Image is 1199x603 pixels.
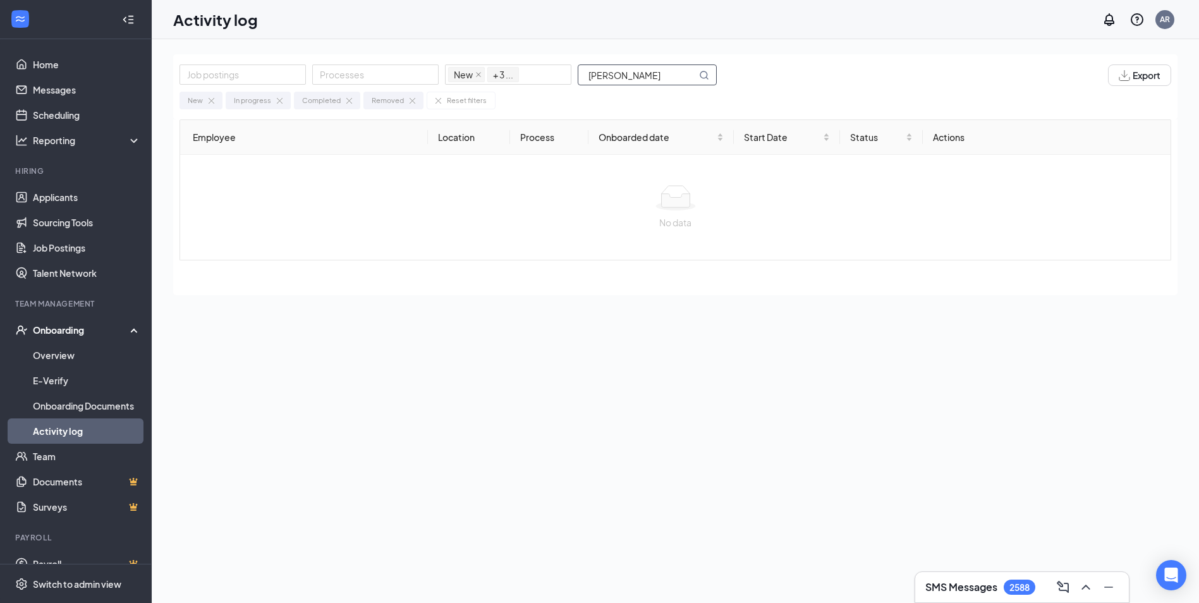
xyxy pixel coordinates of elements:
svg: Collapse [122,13,135,26]
a: Job Postings [33,235,141,260]
div: Switch to admin view [33,578,121,590]
div: New [188,95,203,106]
span: close [475,71,482,78]
div: Open Intercom Messenger [1156,560,1186,590]
div: 2588 [1009,582,1030,593]
a: Scheduling [33,102,141,128]
a: DocumentsCrown [33,469,141,494]
th: Start Date [734,120,840,155]
div: Onboarding [33,324,130,336]
button: ComposeMessage [1053,577,1073,597]
svg: Analysis [15,134,28,147]
svg: Settings [15,578,28,590]
a: Overview [33,343,141,368]
span: Start Date [744,130,820,144]
a: Onboarding Documents [33,393,141,418]
svg: ChevronUp [1078,580,1093,595]
div: Team Management [15,298,138,309]
span: Status [850,130,904,144]
button: Export [1108,64,1171,86]
div: Hiring [15,166,138,176]
svg: MagnifyingGlass [699,70,709,80]
th: Status [840,120,923,155]
h3: SMS Messages [925,580,997,594]
h1: Activity log [173,9,258,30]
a: Home [33,52,141,77]
svg: UserCheck [15,324,28,336]
span: + 3 ... [493,68,513,82]
a: SurveysCrown [33,494,141,520]
a: Messages [33,77,141,102]
div: Removed [372,95,404,106]
div: In progress [234,95,271,106]
a: Applicants [33,185,141,210]
th: Process [510,120,588,155]
svg: WorkstreamLogo [14,13,27,25]
a: Talent Network [33,260,141,286]
span: + 3 ... [487,67,519,82]
svg: Minimize [1101,580,1116,595]
a: E-Verify [33,368,141,393]
div: AR [1160,14,1170,25]
div: Completed [302,95,341,106]
div: Reset filters [447,95,487,106]
span: New [448,67,485,82]
a: Sourcing Tools [33,210,141,235]
span: Export [1133,71,1160,80]
th: Employee [180,120,428,155]
svg: QuestionInfo [1129,12,1145,27]
button: ChevronUp [1076,577,1096,597]
a: PayrollCrown [33,551,141,576]
svg: Notifications [1102,12,1117,27]
th: Actions [923,120,1171,155]
th: Onboarded date [588,120,734,155]
span: Onboarded date [599,130,714,144]
div: No data [190,216,1160,229]
button: Minimize [1099,577,1119,597]
div: Reporting [33,134,142,147]
a: Activity log [33,418,141,444]
div: Payroll [15,532,138,543]
span: New [454,68,473,82]
svg: ComposeMessage [1056,580,1071,595]
a: Team [33,444,141,469]
th: Location [428,120,510,155]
